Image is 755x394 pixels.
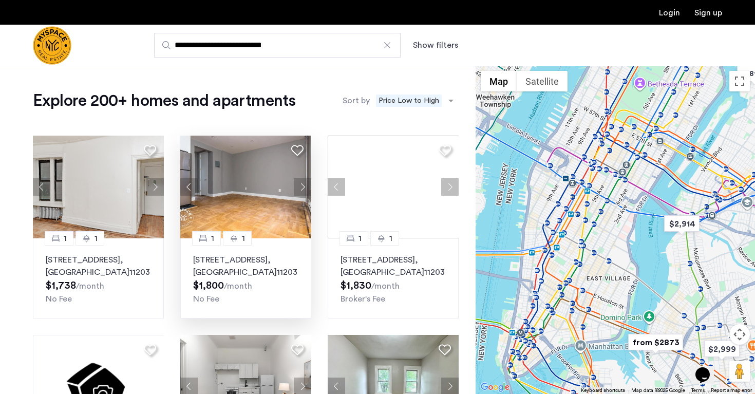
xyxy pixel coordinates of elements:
[328,238,459,318] a: 11[STREET_ADDRESS], [GEOGRAPHIC_DATA]11203Broker's Fee
[729,71,750,91] button: Toggle fullscreen view
[358,232,362,245] span: 1
[224,282,252,290] sub: /month
[146,178,164,196] button: Next apartment
[341,295,385,303] span: Broker's Fee
[729,361,750,382] button: Drag Pegman onto the map to open Street View
[33,136,164,238] img: 1996_638234808846003258.jpeg
[481,71,517,91] button: Show street map
[711,387,752,394] a: Report a map error
[76,282,104,290] sub: /month
[211,232,214,245] span: 1
[180,136,312,238] img: a8b926f1-9a91-4e5e-b036-feb4fe78ee5d_638880945617273799.jpeg
[729,324,750,345] button: Map camera controls
[154,33,401,58] input: Apartment Search
[691,387,705,394] a: Terms
[33,238,164,318] a: 11[STREET_ADDRESS], [GEOGRAPHIC_DATA]11203No Fee
[372,91,459,110] ng-select: sort-apartment
[517,71,568,91] button: Show satellite imagery
[694,9,722,17] a: Registration
[33,178,50,196] button: Previous apartment
[294,178,311,196] button: Next apartment
[180,238,311,318] a: 11[STREET_ADDRESS], [GEOGRAPHIC_DATA]11203No Fee
[413,39,458,51] button: Show or hide filters
[478,381,512,394] img: Google
[242,232,245,245] span: 1
[341,254,446,278] p: [STREET_ADDRESS] 11203
[441,178,459,196] button: Next apartment
[478,381,512,394] a: Open this area in Google Maps (opens a new window)
[193,295,219,303] span: No Fee
[631,388,685,393] span: Map data ©2025 Google
[343,95,370,107] label: Sort by
[659,9,680,17] a: Login
[581,387,625,394] button: Keyboard shortcuts
[33,26,71,65] a: Cazamio Logo
[660,212,704,235] div: $2,914
[33,90,295,111] h1: Explore 200+ homes and apartments
[341,280,371,291] span: $1,830
[33,26,71,65] img: logo
[371,282,400,290] sub: /month
[180,178,198,196] button: Previous apartment
[46,280,76,291] span: $1,738
[376,95,442,107] span: Price Low to High
[328,178,345,196] button: Previous apartment
[64,232,67,245] span: 1
[691,353,724,384] iframe: chat widget
[46,254,151,278] p: [STREET_ADDRESS] 11203
[624,331,687,354] div: from $2873
[46,295,72,303] span: No Fee
[193,254,298,278] p: [STREET_ADDRESS] 11203
[389,232,392,245] span: 1
[193,280,224,291] span: $1,800
[95,232,98,245] span: 1
[700,337,744,361] div: $2,999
